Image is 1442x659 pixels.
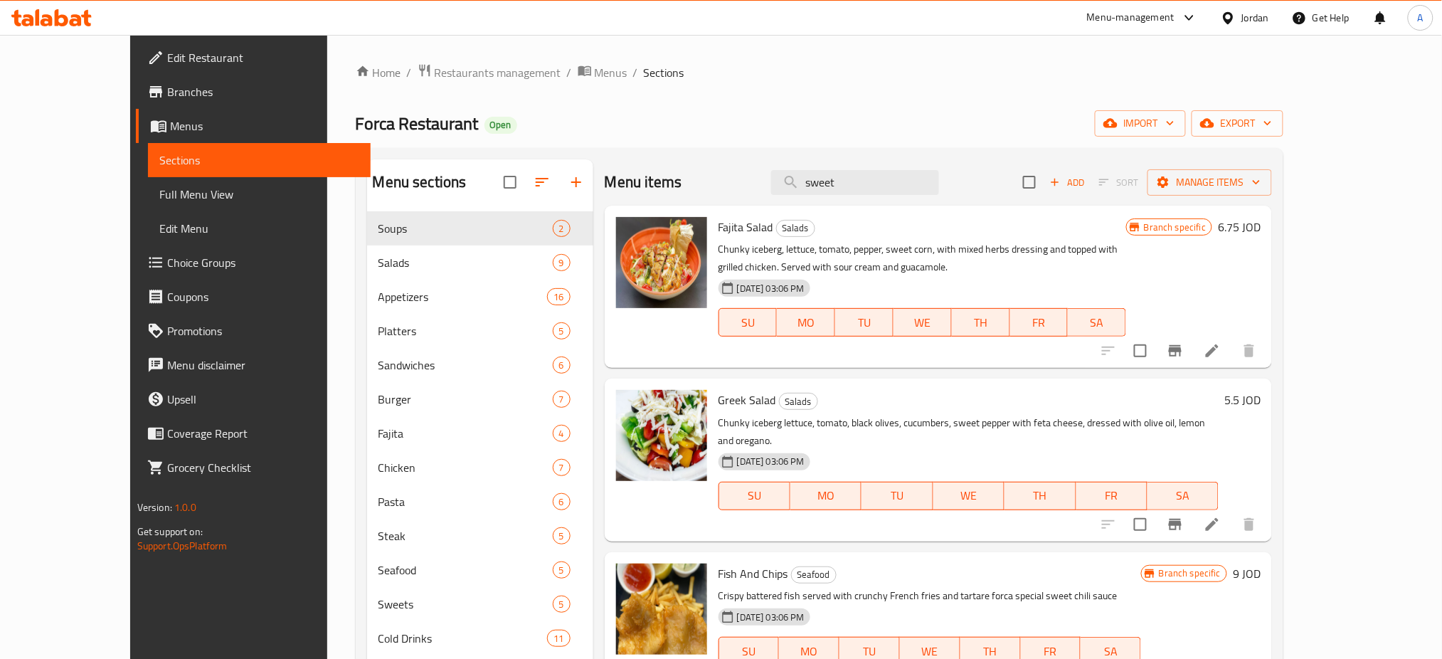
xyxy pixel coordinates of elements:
span: Grocery Checklist [167,459,360,476]
div: Salads [779,393,818,410]
span: Salads [780,394,817,410]
button: WE [894,308,952,337]
div: Fajita [378,425,553,442]
button: TH [1004,482,1076,510]
nav: breadcrumb [356,63,1284,82]
span: Pasta [378,493,553,510]
span: 2 [553,222,570,236]
div: Chicken [378,459,553,476]
span: Edit Menu [159,220,360,237]
button: Manage items [1147,169,1272,196]
div: Chicken7 [367,450,593,485]
button: delete [1232,507,1266,542]
span: Fajita Salad [719,216,773,238]
span: Sort sections [525,165,559,199]
span: Select section first [1090,172,1147,194]
span: 1.0.0 [174,498,196,517]
span: SA [1073,312,1120,333]
span: Choice Groups [167,254,360,271]
span: TU [841,312,888,333]
span: TU [867,485,927,506]
div: Salads [776,220,815,237]
h6: 5.5 JOD [1224,390,1261,410]
div: Platters [378,322,553,339]
span: MO [796,485,856,506]
h6: 9 JOD [1233,564,1261,584]
div: Salads9 [367,246,593,280]
a: Edit menu item [1204,516,1221,533]
span: Sweets [378,596,553,613]
a: Menus [136,109,371,143]
span: Appetizers [378,288,548,305]
div: Soups [378,220,553,237]
div: Cold Drinks11 [367,621,593,655]
span: 5 [553,564,570,577]
span: Restaurants management [435,64,561,81]
button: TH [952,308,1010,337]
div: Seafood5 [367,553,593,587]
div: items [553,357,571,374]
span: SA [1153,485,1213,506]
span: 5 [553,529,570,543]
div: Jordan [1241,10,1269,26]
div: Sandwiches6 [367,348,593,382]
div: Sandwiches [378,357,553,374]
span: WE [939,485,999,506]
span: Get support on: [137,522,203,541]
div: Seafood [791,566,837,584]
button: Branch-specific-item [1158,334,1192,368]
div: items [553,254,571,271]
span: export [1203,115,1272,132]
span: 7 [553,461,570,475]
button: import [1095,110,1186,137]
a: Promotions [136,314,371,348]
span: Upsell [167,391,360,408]
span: Version: [137,498,172,517]
span: Salads [777,220,815,236]
div: Burger7 [367,382,593,416]
div: Menu-management [1087,9,1175,26]
div: items [553,493,571,510]
span: 6 [553,495,570,509]
div: Platters5 [367,314,593,348]
span: Seafood [378,562,553,579]
p: Crispy battered fish served with crunchy French fries and tartare forca special sweet chili sauce [719,587,1141,605]
div: items [547,288,570,305]
button: MO [790,482,862,510]
button: SU [719,482,790,510]
li: / [567,64,572,81]
button: WE [933,482,1004,510]
span: Forca Restaurant [356,107,479,139]
span: Seafood [792,566,836,583]
div: items [553,220,571,237]
span: Branch specific [1138,221,1212,234]
div: items [553,391,571,408]
button: delete [1232,334,1266,368]
span: Add item [1044,172,1090,194]
span: MO [783,312,829,333]
span: SU [725,485,785,506]
p: Chunky iceberg, lettuce, tomato, pepper, sweet corn, with mixed herbs dressing and topped with gr... [719,241,1126,276]
img: Fish And Chips [616,564,707,655]
img: Fajita Salad [616,217,707,308]
button: Branch-specific-item [1158,507,1192,542]
span: Greek Salad [719,389,776,411]
span: Full Menu View [159,186,360,203]
span: Open [484,119,517,131]
span: FR [1016,312,1063,333]
span: A [1418,10,1424,26]
div: Open [484,117,517,134]
div: items [553,425,571,442]
span: Manage items [1159,174,1261,191]
span: Sections [159,152,360,169]
span: Burger [378,391,553,408]
span: Select to update [1125,336,1155,366]
li: / [633,64,638,81]
a: Home [356,64,401,81]
a: Grocery Checklist [136,450,371,485]
a: Branches [136,75,371,109]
